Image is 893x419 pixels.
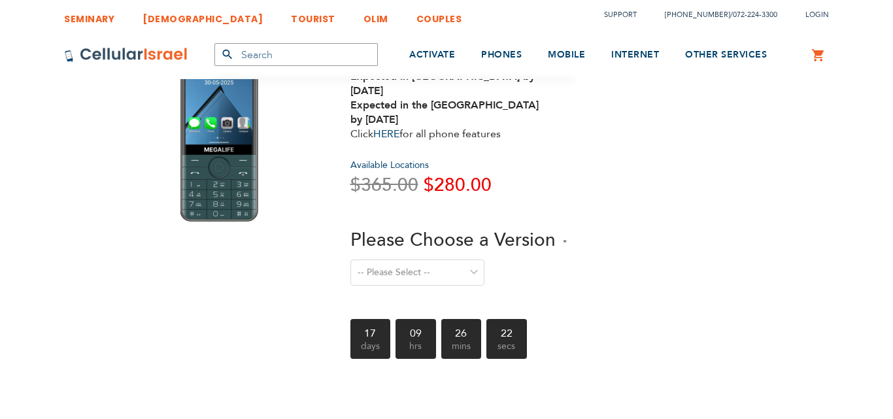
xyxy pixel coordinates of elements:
[396,319,436,339] b: 09
[363,3,388,27] a: OLIM
[805,10,829,20] span: Login
[733,10,777,20] a: 072-224-3300
[373,127,399,141] a: HERE
[486,319,527,339] b: 22
[548,48,585,61] span: MOBILE
[64,47,188,63] img: Cellular Israel Logo
[611,48,659,61] span: INTERNET
[652,5,777,24] li: /
[64,3,114,27] a: SEMINARY
[481,31,522,80] a: PHONES
[350,339,391,359] span: days
[350,173,418,197] span: $365.00
[180,32,258,222] img: MEGALIFE B1 Zen PRE-ORDER
[409,48,455,61] span: ACTIVATE
[143,3,263,27] a: [DEMOGRAPHIC_DATA]
[441,339,482,359] span: mins
[291,3,335,27] a: TOURIST
[350,69,553,141] div: Click for all phone features
[486,339,527,359] span: secs
[409,31,455,80] a: ACTIVATE
[396,339,436,359] span: hrs
[611,31,659,80] a: INTERNET
[350,159,429,171] a: Available Locations
[424,173,492,197] span: $280.00
[350,227,556,252] span: Please Choose a Version
[548,31,585,80] a: MOBILE
[441,319,482,339] b: 26
[685,31,767,80] a: OTHER SERVICES
[214,43,378,66] input: Search
[350,319,391,339] b: 17
[481,48,522,61] span: PHONES
[416,3,462,27] a: COUPLES
[604,10,637,20] a: Support
[685,48,767,61] span: OTHER SERVICES
[350,69,539,127] strong: Expected in [GEOGRAPHIC_DATA] by [DATE] Expected in the [GEOGRAPHIC_DATA] by [DATE]
[665,10,730,20] a: [PHONE_NUMBER]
